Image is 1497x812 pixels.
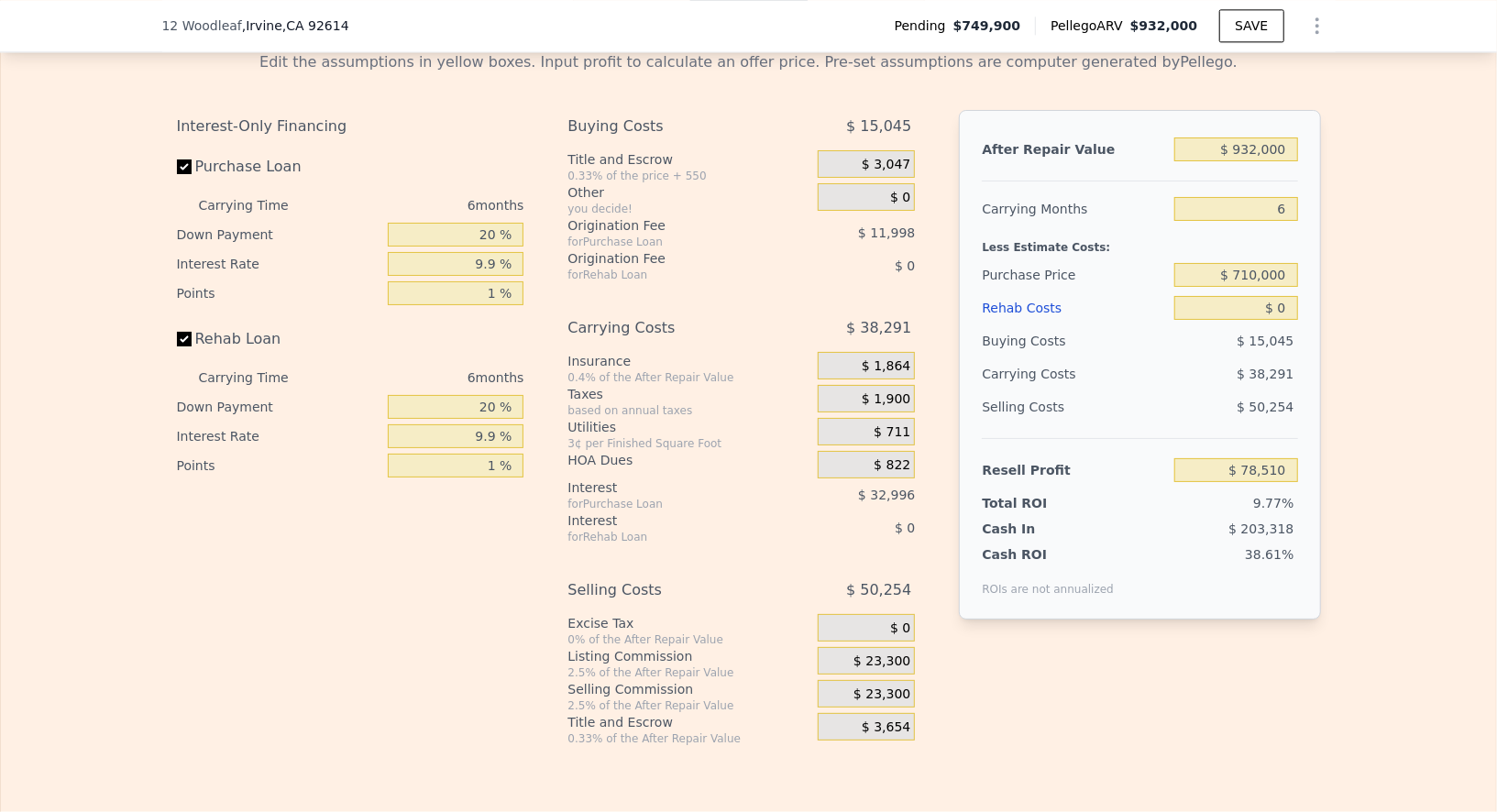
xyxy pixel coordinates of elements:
[567,268,772,282] div: for Rehab Loan
[982,192,1167,225] div: Carrying Months
[567,202,810,216] div: you decide!
[982,133,1167,166] div: After Repair Value
[846,312,911,345] span: $ 38,291
[567,511,772,530] div: Interest
[177,150,381,183] label: Purchase Loan
[1253,496,1293,510] span: 9.77%
[567,713,810,731] div: Title and Escrow
[858,488,915,502] span: $ 32,996
[874,457,910,474] span: $ 822
[1237,334,1293,348] span: $ 15,045
[982,545,1114,564] div: Cash ROI
[846,110,911,143] span: $ 15,045
[862,358,910,375] span: $ 1,864
[567,169,810,183] div: 0.33% of the price + 550
[567,614,810,632] div: Excise Tax
[567,665,810,680] div: 2.5% of the After Repair Value
[1237,367,1293,381] span: $ 38,291
[177,159,192,174] input: Purchase Loan
[567,370,810,385] div: 0.4% of the After Repair Value
[982,494,1096,512] div: Total ROI
[567,574,772,607] div: Selling Costs
[862,157,910,173] span: $ 3,047
[890,190,910,206] span: $ 0
[177,220,381,249] div: Down Payment
[982,520,1096,538] div: Cash In
[325,191,524,220] div: 6 months
[177,51,1321,73] div: Edit the assumptions in yellow boxes. Input profit to calculate an offer price. Pre-set assumptio...
[567,403,810,418] div: based on annual taxes
[862,719,910,736] span: $ 3,654
[177,451,381,480] div: Points
[567,632,810,647] div: 0% of the After Repair Value
[567,497,772,511] div: for Purchase Loan
[199,363,318,392] div: Carrying Time
[567,731,810,746] div: 0.33% of the After Repair Value
[874,424,910,441] span: $ 711
[982,258,1167,291] div: Purchase Price
[1130,18,1198,33] span: $932,000
[567,216,772,235] div: Origination Fee
[846,574,911,607] span: $ 50,254
[177,110,524,143] div: Interest-Only Financing
[858,225,915,240] span: $ 11,998
[890,620,910,637] span: $ 0
[1299,7,1336,44] button: Show Options
[982,390,1167,423] div: Selling Costs
[567,680,810,698] div: Selling Commission
[567,530,772,544] div: for Rehab Loan
[982,324,1167,357] div: Buying Costs
[177,249,381,279] div: Interest Rate
[177,279,381,308] div: Points
[199,191,318,220] div: Carrying Time
[853,686,910,703] span: $ 23,300
[1237,400,1293,414] span: $ 50,254
[862,391,910,408] span: $ 1,900
[853,653,910,670] span: $ 23,300
[567,235,772,249] div: for Purchase Loan
[242,16,349,35] span: , Irvine
[567,110,772,143] div: Buying Costs
[567,312,772,345] div: Carrying Costs
[567,647,810,665] div: Listing Commission
[1245,547,1293,562] span: 38.61%
[895,16,953,35] span: Pending
[982,357,1096,390] div: Carrying Costs
[567,249,772,268] div: Origination Fee
[177,332,192,346] input: Rehab Loan
[567,150,810,169] div: Title and Escrow
[953,16,1021,35] span: $749,900
[982,564,1114,597] div: ROIs are not annualized
[567,352,810,370] div: Insurance
[177,422,381,451] div: Interest Rate
[567,478,772,497] div: Interest
[567,698,810,713] div: 2.5% of the After Repair Value
[895,258,915,273] span: $ 0
[1051,16,1130,35] span: Pellego ARV
[1228,521,1293,536] span: $ 203,318
[982,291,1167,324] div: Rehab Costs
[177,323,381,356] label: Rehab Loan
[895,521,915,535] span: $ 0
[567,385,810,403] div: Taxes
[162,16,242,35] span: 12 Woodleaf
[982,225,1297,258] div: Less Estimate Costs:
[177,392,381,422] div: Down Payment
[325,363,524,392] div: 6 months
[1219,9,1283,42] button: SAVE
[982,454,1167,487] div: Resell Profit
[567,436,810,451] div: 3¢ per Finished Square Foot
[567,451,810,469] div: HOA Dues
[282,18,349,33] span: , CA 92614
[567,183,810,202] div: Other
[567,418,810,436] div: Utilities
